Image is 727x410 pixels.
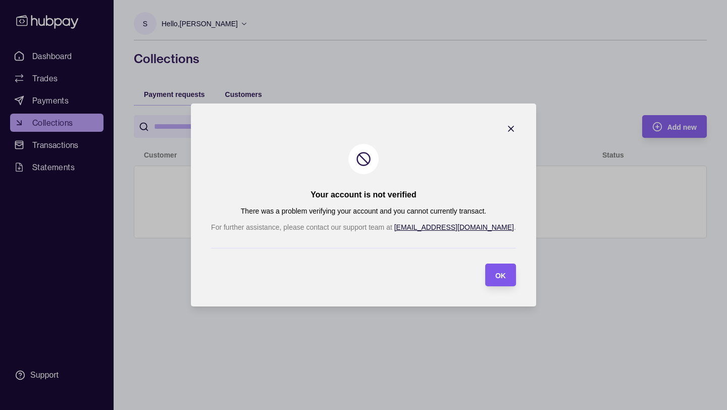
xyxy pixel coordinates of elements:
[211,222,516,233] p: For further assistance, please contact our support team at .
[241,206,486,217] p: There was a problem verifying your account and you cannot currently transact.
[310,189,417,200] h2: Your account is not verified
[495,272,506,280] span: OK
[394,223,514,231] a: [EMAIL_ADDRESS][DOMAIN_NAME]
[485,264,516,286] button: OK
